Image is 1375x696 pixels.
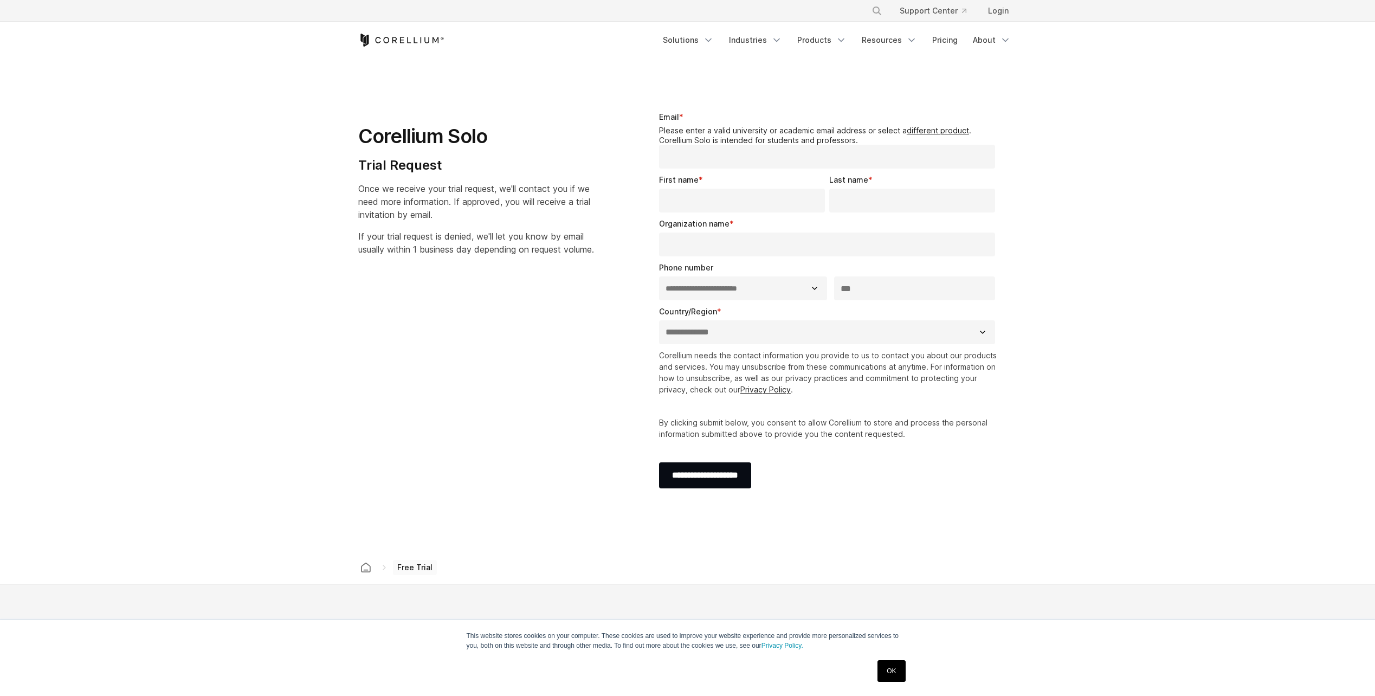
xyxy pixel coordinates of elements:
[858,1,1017,21] div: Navigation Menu
[659,307,717,316] span: Country/Region
[926,30,964,50] a: Pricing
[722,30,789,50] a: Industries
[656,30,1017,50] div: Navigation Menu
[393,560,437,575] span: Free Trial
[659,112,679,121] span: Email
[855,30,924,50] a: Resources
[791,30,853,50] a: Products
[829,175,868,184] span: Last name
[358,231,594,255] span: If your trial request is denied, we'll let you know by email usually within 1 business day depend...
[358,124,594,149] h1: Corellium Solo
[761,642,803,649] a: Privacy Policy.
[659,126,1000,145] legend: Please enter a valid university or academic email address or select a . Corellium Solo is intende...
[467,631,909,650] p: This website stores cookies on your computer. These cookies are used to improve your website expe...
[966,30,1017,50] a: About
[659,350,1000,395] p: Corellium needs the contact information you provide to us to contact you about our products and s...
[979,1,1017,21] a: Login
[659,263,713,272] span: Phone number
[659,175,699,184] span: First name
[656,30,720,50] a: Solutions
[358,157,594,173] h4: Trial Request
[358,183,590,220] span: Once we receive your trial request, we'll contact you if we need more information. If approved, y...
[659,417,1000,440] p: By clicking submit below, you consent to allow Corellium to store and process the personal inform...
[907,126,969,135] a: different product
[740,385,791,394] a: Privacy Policy
[659,219,730,228] span: Organization name
[867,1,887,21] button: Search
[358,34,444,47] a: Corellium Home
[356,560,376,575] a: Corellium home
[877,660,905,682] a: OK
[891,1,975,21] a: Support Center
